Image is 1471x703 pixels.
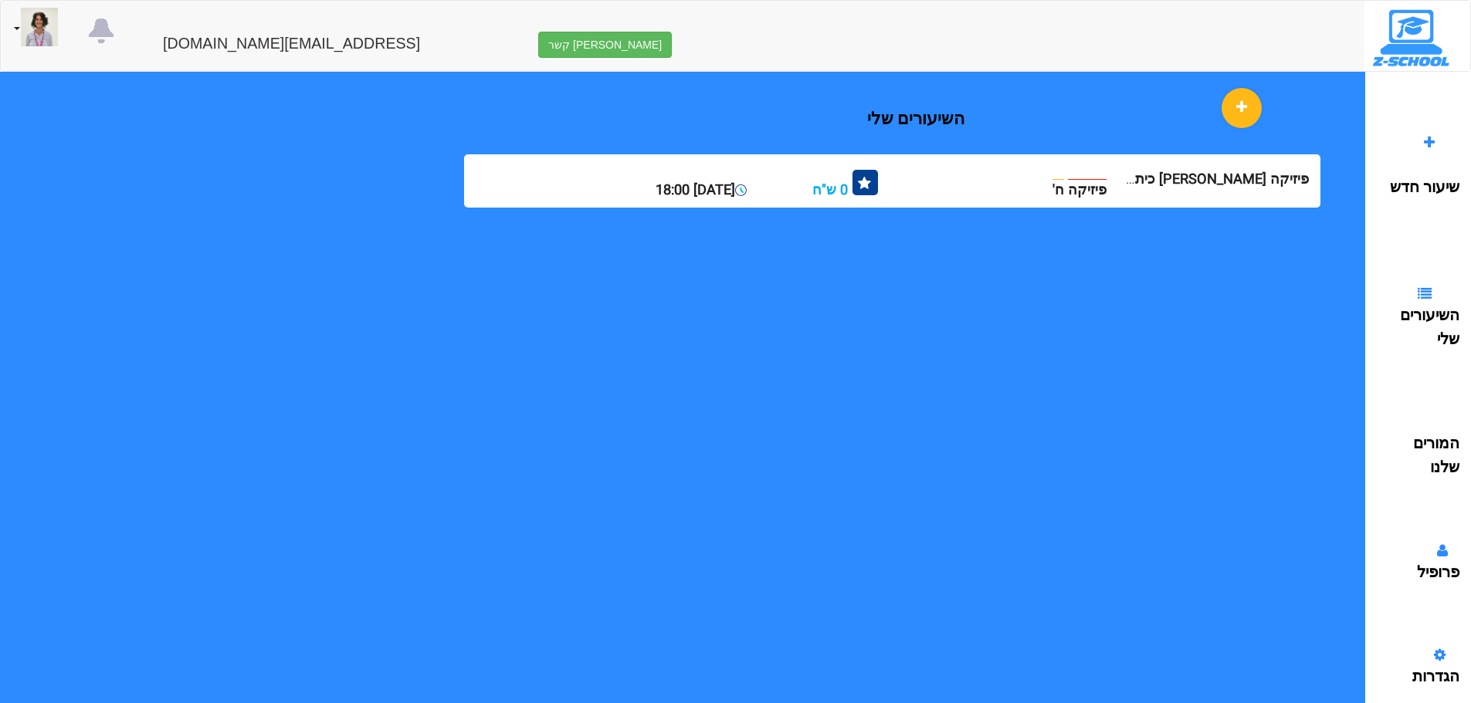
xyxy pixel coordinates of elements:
[1417,561,1459,583] a: פרופיל
[735,184,747,196] img: time.png
[1233,88,1250,128] div: הוספת שיעור חדש
[812,170,848,181] p: 0 ש"ח
[615,170,747,201] p: [DATE] 18:00
[1113,169,1309,190] span: פיזיקה [PERSON_NAME] כיתה ח
[1400,304,1459,350] a: השיעורים שלי
[1413,432,1459,478] a: המורים שלנו
[163,35,420,52] span: [EMAIL_ADDRESS][DOMAIN_NAME]
[1412,665,1459,688] a: הגדרות
[1068,179,1107,201] span: פיזיקה
[20,8,59,46] img: 66e153432417f.jpg
[1390,176,1459,198] a: שיעור חדש
[538,32,672,58] button: [PERSON_NAME] קשר
[1052,179,1064,201] span: ח'
[609,92,1222,147] div: השיעורים שלי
